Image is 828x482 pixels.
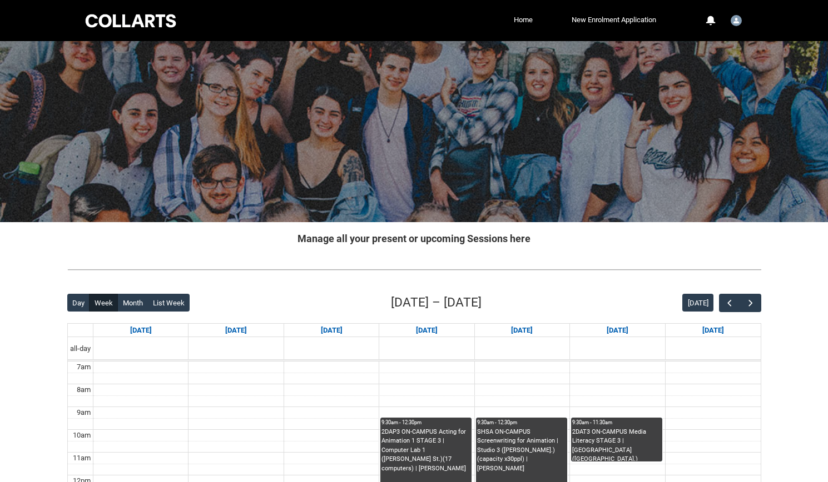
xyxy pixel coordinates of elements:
h2: Manage all your present or upcoming Sessions here [67,231,761,246]
div: 8am [75,384,93,395]
div: 11am [71,453,93,464]
a: Go to September 17, 2025 [414,324,440,337]
a: Go to September 19, 2025 [604,324,631,337]
div: SHSA ON-CAMPUS Screenwriting for Animation | Studio 3 ([PERSON_NAME].) (capacity x30ppl) | [PERSO... [477,428,566,474]
h2: [DATE] – [DATE] [391,293,482,312]
img: REDU_GREY_LINE [67,264,761,275]
a: Home [511,12,536,28]
img: Student.ahaq.20252652 [731,15,742,26]
button: [DATE] [682,294,713,312]
button: Next Week [740,294,761,312]
button: Month [117,294,148,312]
a: Go to September 15, 2025 [223,324,249,337]
div: 2DAP3 ON-CAMPUS Acting for Animation 1 STAGE 3 | Computer Lab 1 ([PERSON_NAME] St.)(17 computers)... [381,428,470,474]
div: 7am [75,361,93,373]
button: List Week [147,294,190,312]
div: 9:30am - 12:30pm [477,419,566,426]
a: Go to September 14, 2025 [128,324,154,337]
a: Go to September 18, 2025 [509,324,535,337]
div: 9am [75,407,93,418]
button: Previous Week [719,294,740,312]
a: New Enrolment Application [569,12,659,28]
a: Go to September 16, 2025 [319,324,345,337]
button: User Profile Student.ahaq.20252652 [728,11,745,28]
a: Go to September 20, 2025 [700,324,726,337]
div: 10am [71,430,93,441]
button: Day [67,294,90,312]
div: 9:30am - 12:30pm [381,419,470,426]
span: all-day [68,343,93,354]
button: Week [89,294,118,312]
div: 2DAT3 ON-CAMPUS Media Literacy STAGE 3 | [GEOGRAPHIC_DATA] ([GEOGRAPHIC_DATA].) (capacity x30ppl)... [572,428,661,461]
div: 9:30am - 11:30am [572,419,661,426]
